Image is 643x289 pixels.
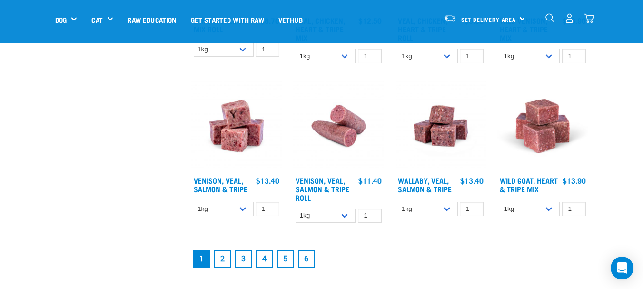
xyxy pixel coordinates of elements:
input: 1 [460,202,484,217]
a: Cat [91,14,102,25]
a: Goto page 4 [256,250,273,268]
a: Wild Goat, Heart & Tripe Mix [500,178,558,191]
a: Goto page 2 [214,250,231,268]
div: $13.40 [460,176,484,185]
a: Raw Education [120,0,183,39]
input: 1 [358,49,382,63]
a: Get started with Raw [184,0,271,39]
input: 1 [562,49,586,63]
nav: pagination [191,249,588,269]
img: Wallaby Veal Salmon Tripe 1642 [396,80,486,171]
input: 1 [358,209,382,223]
img: home-icon-1@2x.png [545,13,554,22]
span: Set Delivery Area [461,18,516,21]
img: Venison Veal Salmon Tripe 1651 [293,80,384,171]
div: Open Intercom Messenger [611,257,633,279]
input: 1 [256,42,279,57]
img: van-moving.png [444,14,456,22]
img: Goat Heart Tripe 8451 [497,80,588,171]
a: Goto page 3 [235,250,252,268]
div: $11.40 [358,176,382,185]
a: Wallaby, Veal, Salmon & Tripe [398,178,452,191]
div: $13.90 [563,176,586,185]
input: 1 [460,49,484,63]
img: home-icon@2x.png [584,13,594,23]
a: Page 1 [193,250,210,268]
div: $13.40 [256,176,279,185]
a: Goto page 5 [277,250,294,268]
a: Dog [55,14,67,25]
img: Venison Veal Salmon Tripe 1621 [191,80,282,171]
a: Vethub [271,0,310,39]
a: Venison, Veal, Salmon & Tripe Roll [296,178,349,199]
img: user.png [564,13,574,23]
input: 1 [562,202,586,217]
a: Venison, Veal, Salmon & Tripe [194,178,247,191]
input: 1 [256,202,279,217]
a: Goto page 6 [298,250,315,268]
